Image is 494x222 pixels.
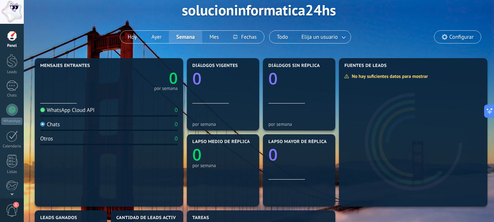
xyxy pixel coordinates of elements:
[40,63,90,68] span: Mensajes entrantes
[268,121,330,127] div: por semana
[40,107,95,114] div: WhatsApp Cloud API
[175,121,178,128] div: 0
[1,118,22,125] div: WhatsApp
[1,170,23,174] div: Listas
[169,68,178,89] text: 0
[449,34,474,40] span: Configurar
[144,31,169,43] button: Ayer
[192,63,238,68] span: Diálogos vigentes
[300,32,339,42] span: Elija un usuario
[192,67,201,89] text: 0
[192,143,201,165] text: 0
[1,144,23,149] div: Calendario
[268,143,278,165] text: 0
[226,31,264,43] button: Fechas
[175,135,178,142] div: 0
[192,163,254,168] div: por semana
[1,44,23,48] div: Panel
[109,68,178,89] a: 0
[1,70,23,75] div: Leads
[175,107,178,114] div: 0
[268,63,320,68] span: Diálogos sin réplica
[268,67,278,89] text: 0
[154,87,178,90] div: por semana
[116,215,182,221] span: Cantidad de leads activos
[40,215,77,221] span: Leads ganados
[40,135,53,142] div: Otros
[269,31,295,43] button: Todo
[1,93,23,98] div: Chats
[192,215,209,221] span: Tareas
[169,31,202,43] button: Semana
[40,108,45,112] img: WhatsApp Cloud API
[40,122,45,127] img: Chats
[120,31,144,43] button: Hoy
[13,202,19,208] span: 1
[202,31,226,43] button: Mes
[192,139,250,144] span: Lapso medio de réplica
[192,121,254,127] div: por semana
[268,139,327,144] span: Lapso mayor de réplica
[295,31,351,43] button: Elija un usuario
[40,121,60,128] div: Chats
[344,63,387,68] span: Fuentes de leads
[344,73,433,79] div: No hay suficientes datos para mostrar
